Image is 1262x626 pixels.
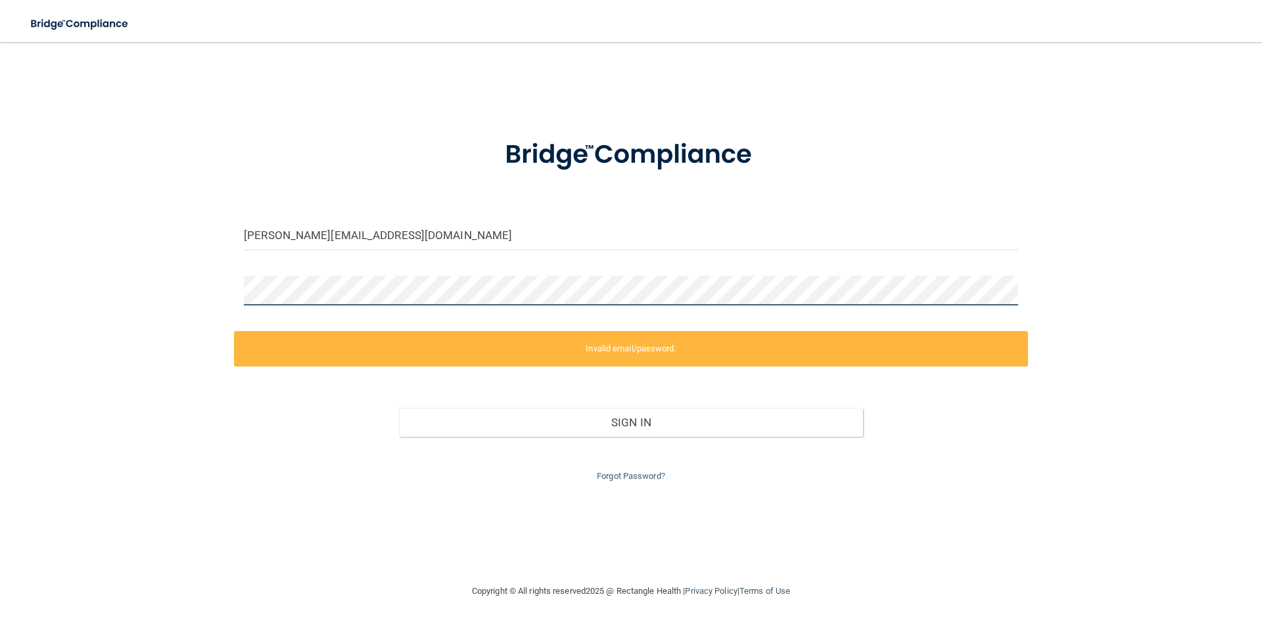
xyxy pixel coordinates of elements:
a: Terms of Use [739,586,790,596]
input: Email [244,221,1018,250]
iframe: Drift Widget Chat Controller [1035,533,1246,585]
button: Sign In [399,408,864,437]
label: Invalid email/password. [234,331,1028,367]
img: bridge_compliance_login_screen.278c3ca4.svg [20,11,141,37]
img: bridge_compliance_login_screen.278c3ca4.svg [478,121,784,189]
a: Forgot Password? [597,471,665,481]
div: Copyright © All rights reserved 2025 @ Rectangle Health | | [391,570,871,612]
a: Privacy Policy [685,586,737,596]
